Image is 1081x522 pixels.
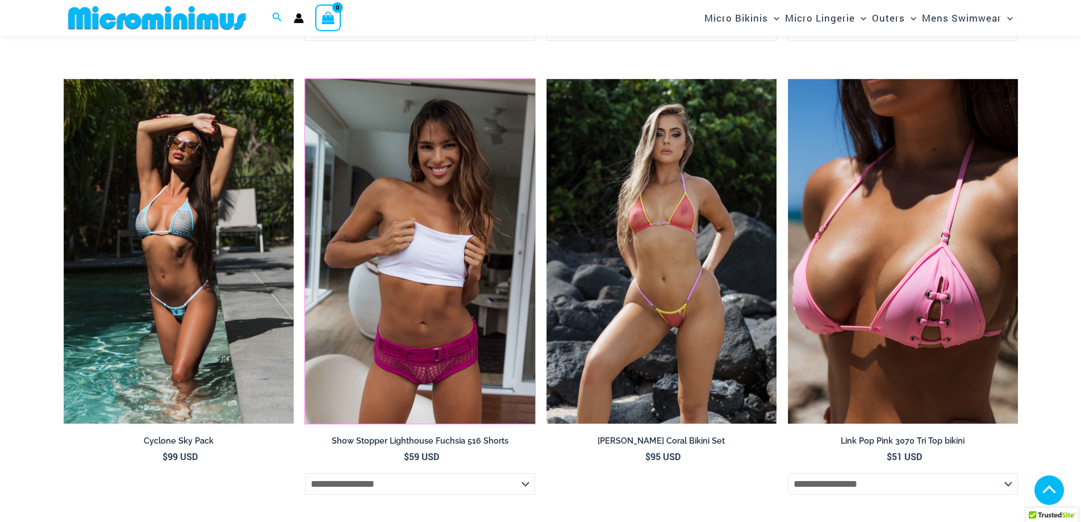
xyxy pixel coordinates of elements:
[919,3,1016,32] a: Mens SwimwearMenu ToggleMenu Toggle
[645,450,650,462] span: $
[768,3,779,32] span: Menu Toggle
[404,450,439,462] bdi: 59 USD
[305,79,535,424] a: Lighthouse Fuchsia 516 Shorts 04Lighthouse Fuchsia 516 Shorts 05Lighthouse Fuchsia 516 Shorts 05
[887,450,892,462] span: $
[546,79,777,424] img: Maya Sunkist Coral 309 Top 469 Bottom 02
[64,79,294,424] a: Cyclone Sky 318 Top 4275 Bottom 04Cyclone Sky 318 Top 4275 Bottom 05Cyclone Sky 318 Top 4275 Bott...
[162,450,198,462] bdi: 99 USD
[788,79,1018,424] a: Link Pop Pink 3070 Top 01Link Pop Pink 3070 Top 4855 Bottom 06Link Pop Pink 3070 Top 4855 Bottom 06
[1001,3,1013,32] span: Menu Toggle
[294,13,304,23] a: Account icon link
[905,3,916,32] span: Menu Toggle
[869,3,919,32] a: OutersMenu ToggleMenu Toggle
[162,450,168,462] span: $
[546,79,777,424] a: Maya Sunkist Coral 309 Top 469 Bottom 02Maya Sunkist Coral 309 Top 469 Bottom 04Maya Sunkist Cora...
[788,436,1018,446] h2: Link Pop Pink 3070 Tri Top bikini
[645,450,681,462] bdi: 95 USD
[702,3,782,32] a: Micro BikinisMenu ToggleMenu Toggle
[782,3,869,32] a: Micro LingerieMenu ToggleMenu Toggle
[64,79,294,424] img: Cyclone Sky 318 Top 4275 Bottom 04
[64,5,251,31] img: MM SHOP LOGO FLAT
[546,436,777,450] a: [PERSON_NAME] Coral Bikini Set
[855,3,866,32] span: Menu Toggle
[305,436,535,446] h2: Show Stopper Lighthouse Fuchsia 516 Shorts
[785,3,855,32] span: Micro Lingerie
[305,436,535,450] a: Show Stopper Lighthouse Fuchsia 516 Shorts
[704,3,768,32] span: Micro Bikinis
[546,436,777,446] h2: [PERSON_NAME] Coral Bikini Set
[872,3,905,32] span: Outers
[315,5,341,31] a: View Shopping Cart, empty
[887,450,922,462] bdi: 51 USD
[404,450,409,462] span: $
[922,3,1001,32] span: Mens Swimwear
[64,436,294,450] a: Cyclone Sky Pack
[305,79,535,424] img: Lighthouse Fuchsia 516 Shorts 04
[788,79,1018,424] img: Link Pop Pink 3070 Top 4855 Bottom 06
[788,436,1018,450] a: Link Pop Pink 3070 Tri Top bikini
[272,11,282,26] a: Search icon link
[700,2,1018,34] nav: Site Navigation
[64,436,294,446] h2: Cyclone Sky Pack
